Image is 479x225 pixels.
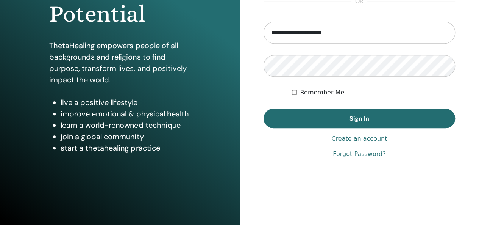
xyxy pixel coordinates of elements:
[61,97,190,108] li: live a positive lifestyle
[264,109,456,128] button: Sign In
[349,115,369,123] span: Sign In
[331,134,387,143] a: Create an account
[300,88,344,97] label: Remember Me
[292,88,455,97] div: Keep me authenticated indefinitely or until I manually logout
[61,108,190,120] li: improve emotional & physical health
[61,131,190,142] li: join a global community
[333,149,385,159] a: Forgot Password?
[49,40,190,85] p: ThetaHealing empowers people of all backgrounds and religions to find purpose, transform lives, a...
[61,120,190,131] li: learn a world-renowned technique
[61,142,190,154] li: start a thetahealing practice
